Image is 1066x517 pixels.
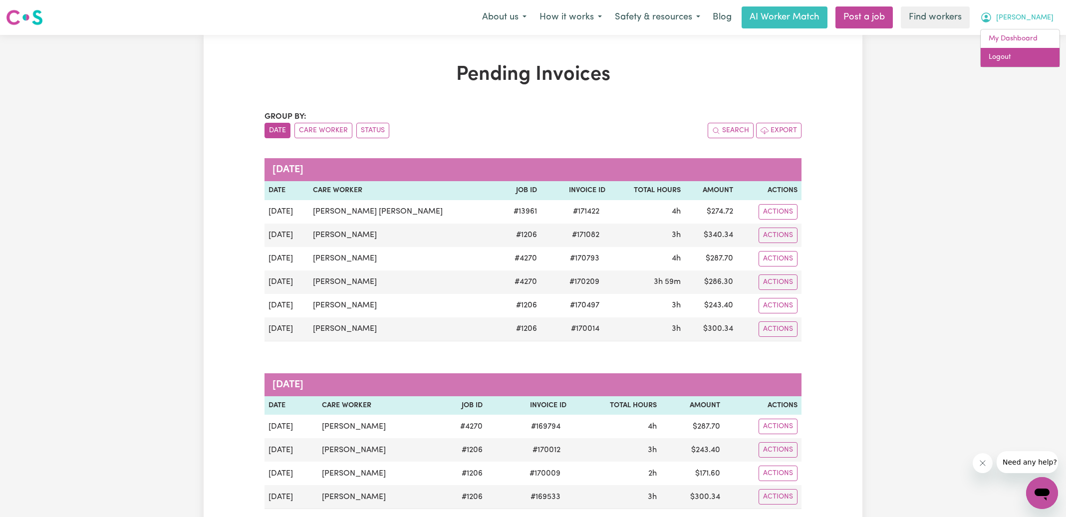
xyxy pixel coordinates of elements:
td: $ 286.30 [685,270,738,294]
button: About us [476,7,533,28]
th: Job ID [498,181,540,200]
td: # 1206 [436,462,487,485]
td: [PERSON_NAME] [309,247,498,270]
span: 3 hours [648,493,657,501]
a: AI Worker Match [742,6,827,28]
td: # 1206 [498,224,540,247]
td: $ 300.34 [685,317,738,341]
button: sort invoices by care worker [294,123,352,138]
span: # 171082 [566,229,605,241]
td: # 4270 [436,415,487,438]
span: # 169533 [525,491,566,503]
td: [DATE] [265,200,309,224]
th: Invoice ID [541,181,609,200]
caption: [DATE] [265,373,801,396]
caption: [DATE] [265,158,801,181]
span: # 170014 [565,323,605,335]
th: Total Hours [570,396,661,415]
span: [PERSON_NAME] [996,12,1054,23]
th: Date [265,396,318,415]
th: Actions [737,181,801,200]
button: Export [756,123,801,138]
span: 4 hours [672,208,681,216]
a: Logout [981,48,1060,67]
iframe: Message from company [997,451,1058,473]
button: My Account [974,7,1060,28]
span: # 170497 [564,299,605,311]
button: Actions [759,274,798,290]
iframe: Close message [973,453,993,473]
span: 3 hours [672,325,681,333]
span: # 171422 [567,206,605,218]
th: Amount [685,181,738,200]
td: $ 340.34 [685,224,738,247]
td: # 1206 [498,317,540,341]
span: # 170209 [563,276,605,288]
button: Actions [759,321,798,337]
button: Actions [759,298,798,313]
td: [DATE] [265,317,309,341]
span: 4 hours [672,255,681,262]
a: My Dashboard [981,29,1060,48]
td: [PERSON_NAME] [309,294,498,317]
th: Actions [724,396,801,415]
a: Careseekers logo [6,6,43,29]
span: 3 hours [672,301,681,309]
td: [DATE] [265,270,309,294]
th: Amount [661,396,724,415]
iframe: Button to launch messaging window [1026,477,1058,509]
div: My Account [980,29,1060,67]
button: Actions [759,419,798,434]
td: $ 171.60 [661,462,724,485]
td: [PERSON_NAME] [318,462,436,485]
button: Safety & resources [608,7,707,28]
td: $ 243.40 [661,438,724,462]
span: 2 hours [648,470,657,478]
td: [DATE] [265,485,318,509]
td: [DATE] [265,438,318,462]
th: Job ID [436,396,487,415]
button: How it works [533,7,608,28]
button: Actions [759,228,798,243]
td: $ 300.34 [661,485,724,509]
span: # 169794 [525,421,566,433]
td: # 1206 [498,294,540,317]
td: # 1206 [436,485,487,509]
span: # 170793 [564,253,605,264]
td: [PERSON_NAME] [318,485,436,509]
td: [PERSON_NAME] [309,317,498,341]
button: Actions [759,489,798,505]
td: [DATE] [265,462,318,485]
button: Actions [759,204,798,220]
img: Careseekers logo [6,8,43,26]
td: [PERSON_NAME] [309,270,498,294]
th: Total Hours [609,181,685,200]
td: $ 243.40 [685,294,738,317]
h1: Pending Invoices [265,63,801,87]
th: Care Worker [309,181,498,200]
th: Care Worker [318,396,436,415]
button: Search [708,123,754,138]
button: Actions [759,442,798,458]
td: # 13961 [498,200,540,224]
span: 3 hours [672,231,681,239]
td: [PERSON_NAME] [309,224,498,247]
td: # 1206 [436,438,487,462]
span: # 170009 [524,468,566,480]
td: [DATE] [265,294,309,317]
span: # 170012 [527,444,566,456]
td: $ 287.70 [661,415,724,438]
td: # 4270 [498,247,540,270]
td: [DATE] [265,415,318,438]
button: sort invoices by date [265,123,290,138]
span: Group by: [265,113,306,121]
td: [PERSON_NAME] [318,415,436,438]
button: sort invoices by paid status [356,123,389,138]
th: Invoice ID [487,396,570,415]
td: [DATE] [265,224,309,247]
span: 4 hours [648,423,657,431]
button: Actions [759,466,798,481]
th: Date [265,181,309,200]
button: Actions [759,251,798,266]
